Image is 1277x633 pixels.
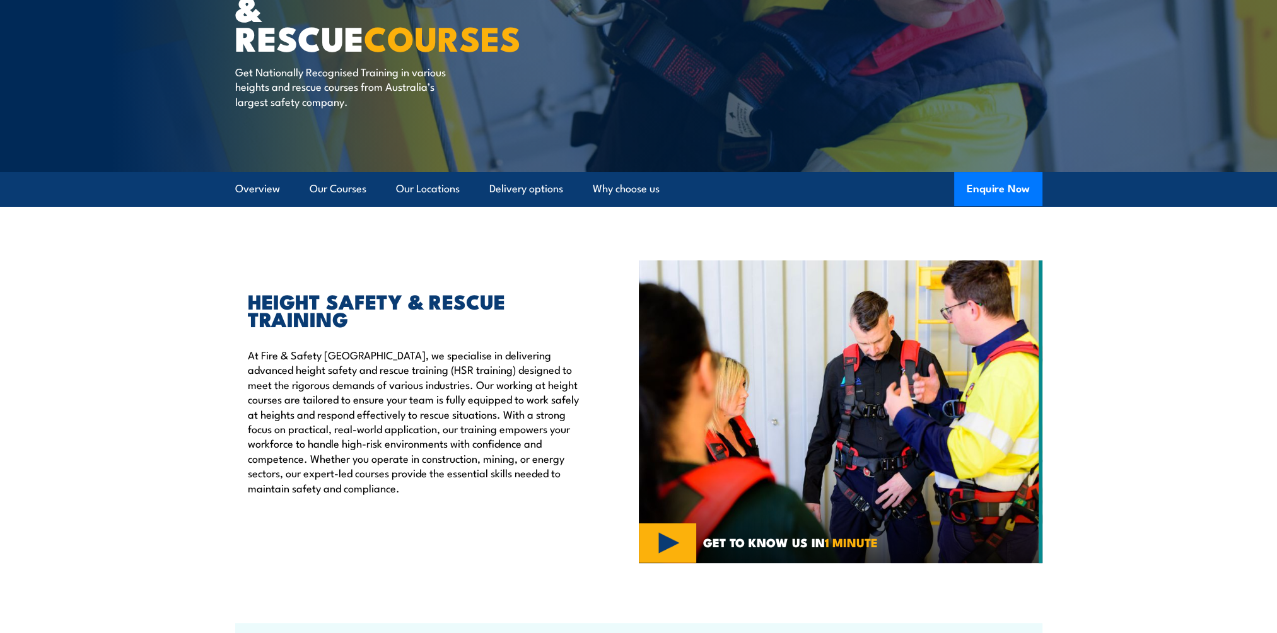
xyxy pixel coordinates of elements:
[825,533,878,551] strong: 1 MINUTE
[703,537,878,548] span: GET TO KNOW US IN
[364,11,521,63] strong: COURSES
[396,172,460,206] a: Our Locations
[954,172,1042,206] button: Enquire Now
[235,64,465,108] p: Get Nationally Recognised Training in various heights and rescue courses from Australia’s largest...
[248,347,581,495] p: At Fire & Safety [GEOGRAPHIC_DATA], we specialise in delivering advanced height safety and rescue...
[639,260,1042,563] img: Fire & Safety Australia offer working at heights courses and training
[310,172,366,206] a: Our Courses
[489,172,563,206] a: Delivery options
[248,292,581,327] h2: HEIGHT SAFETY & RESCUE TRAINING
[235,172,280,206] a: Overview
[593,172,660,206] a: Why choose us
